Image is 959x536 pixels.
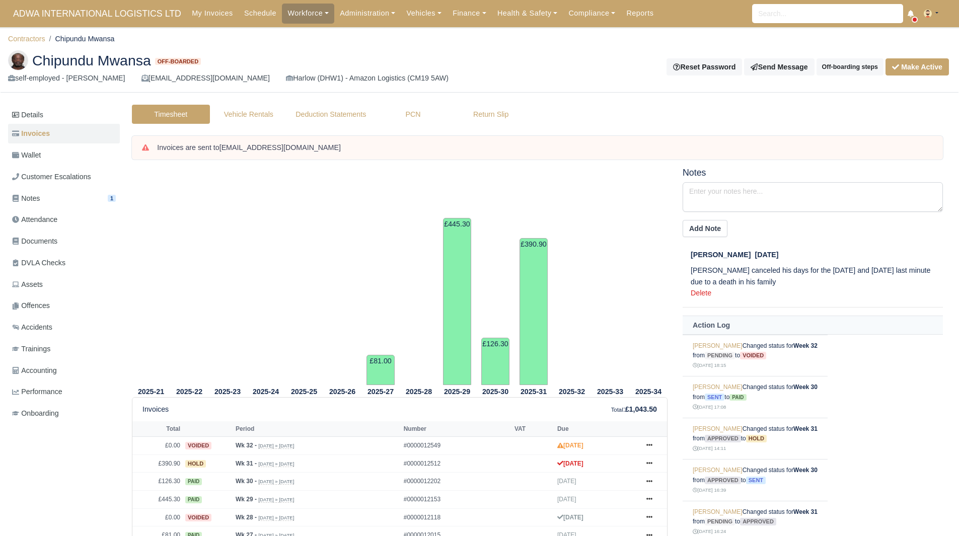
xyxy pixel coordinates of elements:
button: Make Active [886,58,949,75]
td: #0000012153 [401,491,512,509]
td: Changed status for from to [683,376,828,418]
a: Finance [447,4,492,23]
span: Wallet [12,149,41,161]
a: Invoices [8,124,120,143]
strong: Wk 31 - [236,460,257,467]
span: [DATE] [557,496,576,503]
th: 2025-32 [553,386,591,398]
span: Accidents [12,322,52,333]
span: approved [740,518,776,525]
td: £0.00 [132,508,183,526]
td: £445.30 [132,491,183,509]
span: Trainings [12,343,50,355]
div: [DATE] [691,249,943,261]
div: : [611,404,657,415]
a: Schedule [239,4,282,23]
th: Due [555,421,637,436]
small: [DATE] » [DATE] [258,497,294,503]
td: £126.30 [132,473,183,491]
span: DVLA Checks [12,257,65,269]
a: Details [8,106,120,124]
small: [DATE] » [DATE] [258,479,294,485]
a: Wallet [8,145,120,165]
th: 2025-23 [208,386,247,398]
span: Off-boarded [155,58,201,65]
span: hold [746,435,767,442]
button: Reset Password [667,58,742,75]
a: Assets [8,275,120,294]
td: Changed status for from to [683,418,828,460]
th: Total [132,421,183,436]
td: Changed status for from to [683,335,828,376]
span: [PERSON_NAME] [691,251,751,259]
a: Health & Safety [492,4,563,23]
a: Contractors [8,35,45,43]
small: [DATE] 16:24 [693,528,726,534]
span: sent [705,394,724,401]
span: paid [729,394,746,401]
div: Chipundu Mwansa [1,42,958,93]
span: [DATE] [557,478,576,485]
small: Total [611,407,623,413]
span: Onboarding [12,408,59,419]
strong: [DATE] [557,442,583,449]
strong: Week 32 [793,342,818,349]
th: Action Log [683,316,943,335]
span: ADWA INTERNATIONAL LOGISTICS LTD [8,4,186,24]
a: Offences [8,296,120,316]
small: [DATE] 17:08 [693,404,726,410]
small: [DATE] 18:15 [693,362,726,368]
th: 2025-26 [323,386,361,398]
li: Chipundu Mwansa [45,33,115,45]
strong: Week 30 [793,467,818,474]
strong: Week 31 [793,508,818,515]
span: Performance [12,386,62,398]
div: Invoices are sent to [157,143,933,153]
td: Changed status for from to [683,460,828,501]
span: pending [705,518,735,525]
a: Delete [691,289,711,297]
th: 2025-28 [400,386,438,398]
a: Onboarding [8,404,120,423]
span: Chipundu Mwansa [32,53,151,67]
th: VAT [512,421,555,436]
th: 2025-24 [247,386,285,398]
a: DVLA Checks [8,253,120,273]
th: 2025-27 [361,386,400,398]
a: Reports [621,4,659,23]
span: approved [705,477,741,484]
a: Compliance [563,4,621,23]
span: sent [746,477,766,484]
small: [DATE] 14:11 [693,445,726,451]
strong: £1,043.50 [625,405,657,413]
strong: Wk 28 - [236,514,257,521]
th: 2025-21 [132,386,170,398]
strong: Wk 29 - [236,496,257,503]
a: Accidents [8,318,120,337]
span: Attendance [12,214,57,225]
a: Documents [8,232,120,251]
td: £390.90 [520,238,548,385]
h6: Invoices [142,405,169,414]
strong: Week 31 [793,425,818,432]
td: £0.00 [132,437,183,455]
td: #0000012549 [401,437,512,455]
input: Search... [752,4,903,23]
a: Send Message [744,58,814,75]
small: [DATE] » [DATE] [258,515,294,521]
th: 2025-30 [476,386,514,398]
div: [EMAIL_ADDRESS][DOMAIN_NAME] [141,72,270,84]
a: Trainings [8,339,120,359]
td: #0000012118 [401,508,512,526]
th: 2025-29 [438,386,476,398]
a: Vehicle Rentals [210,105,288,124]
td: £126.30 [481,338,509,385]
th: Period [233,421,401,436]
a: Performance [8,382,120,402]
span: 1 [108,195,116,202]
td: £390.90 [132,454,183,473]
strong: Week 30 [793,384,818,391]
small: [DATE] 16:39 [693,487,726,493]
span: voided [740,352,766,359]
span: Offences [12,300,50,312]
